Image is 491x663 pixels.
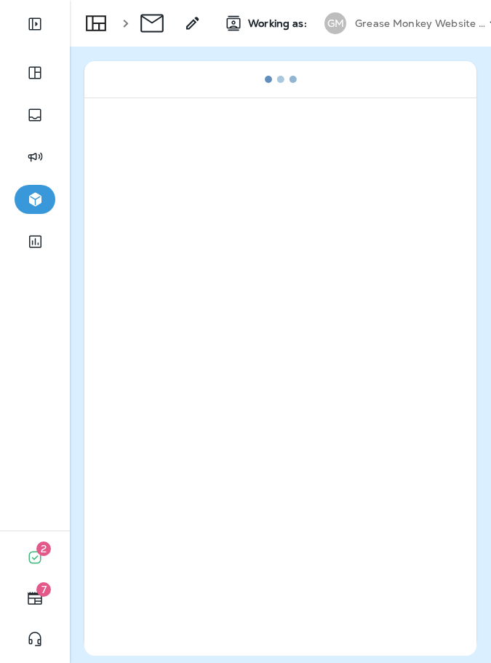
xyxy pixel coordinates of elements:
[15,584,55,613] button: 7
[15,543,55,572] button: 2
[36,541,51,556] span: 2
[111,12,116,34] p: Email Template
[324,12,346,34] div: GM
[248,17,310,30] span: Working as:
[15,9,55,39] button: Expand Sidebar
[355,17,486,29] p: Grease Monkey Website Coupons
[116,12,129,34] p: >
[36,582,51,597] span: 7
